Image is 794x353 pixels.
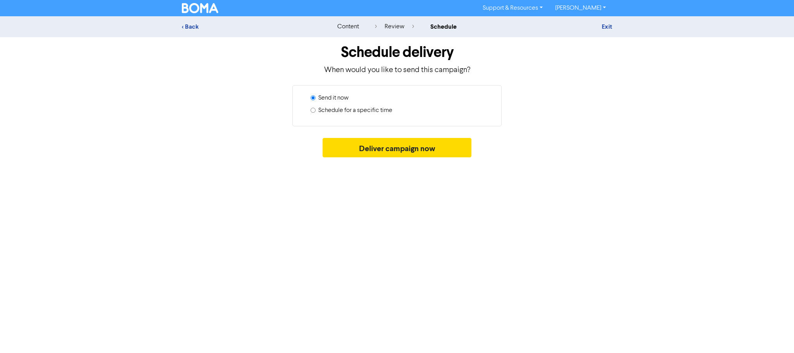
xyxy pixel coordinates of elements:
[182,64,612,76] p: When would you like to send this campaign?
[337,22,359,31] div: content
[755,316,794,353] iframe: Chat Widget
[476,2,549,14] a: Support & Resources
[182,22,318,31] div: < Back
[375,22,414,31] div: review
[182,3,218,13] img: BOMA Logo
[318,93,349,103] label: Send it now
[318,106,392,115] label: Schedule for a specific time
[430,22,457,31] div: schedule
[182,43,612,61] h1: Schedule delivery
[602,23,612,31] a: Exit
[323,138,472,157] button: Deliver campaign now
[549,2,612,14] a: [PERSON_NAME]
